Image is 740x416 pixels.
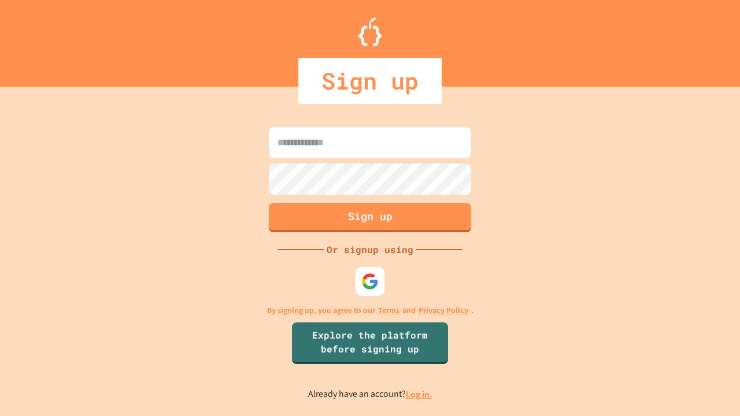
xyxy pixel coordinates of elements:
[292,322,448,364] a: Explore the platform before signing up
[269,203,471,232] button: Sign up
[691,370,728,404] iframe: chat widget
[378,304,399,317] a: Terms
[419,304,468,317] a: Privacy Policy
[308,387,432,402] p: Already have an account?
[267,304,473,317] p: By signing up, you agree to our and .
[644,320,728,369] iframe: chat widget
[298,58,442,104] div: Sign up
[361,273,379,290] img: google-icon.svg
[324,243,416,257] div: Or signup using
[406,388,432,400] a: Log in.
[358,17,382,46] img: Logo.svg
